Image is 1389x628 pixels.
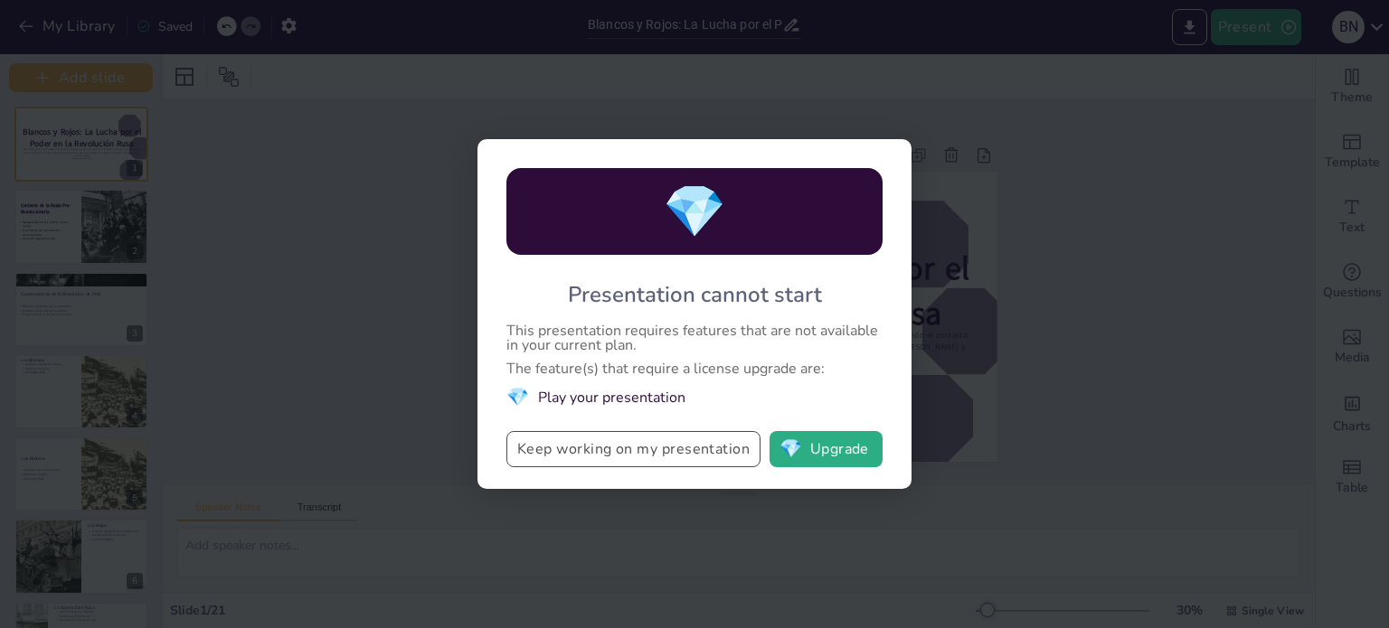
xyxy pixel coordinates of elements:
[568,280,822,309] div: Presentation cannot start
[770,431,883,467] button: diamondUpgrade
[506,385,883,409] li: Play your presentation
[506,361,883,376] div: The feature(s) that require a license upgrade are:
[780,440,802,458] span: diamond
[506,385,529,409] span: diamond
[506,323,883,352] div: This presentation requires features that are not available in your current plan.
[663,177,726,247] span: diamond
[506,431,761,467] button: Keep working on my presentation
